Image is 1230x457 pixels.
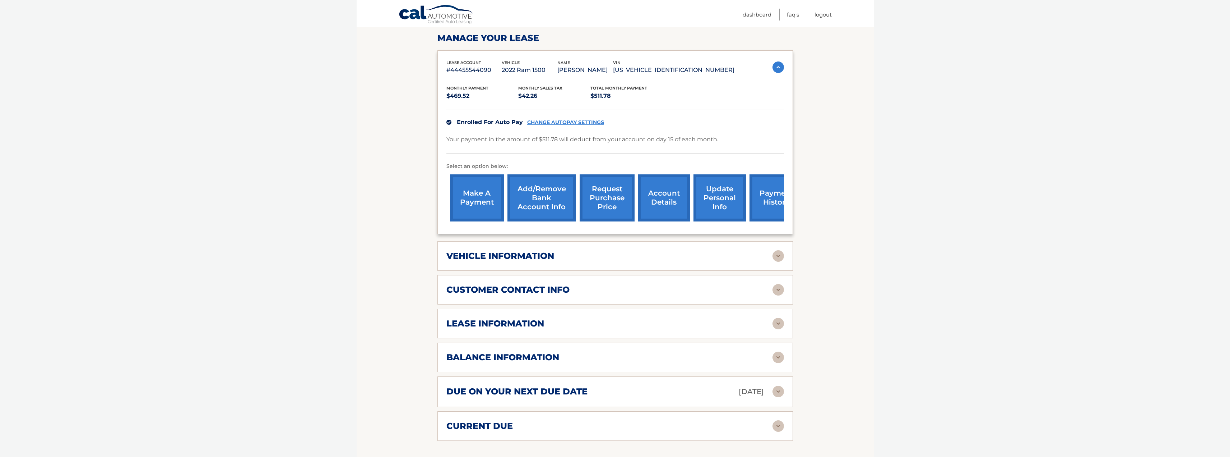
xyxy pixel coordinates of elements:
span: vin [613,60,621,65]
span: Enrolled For Auto Pay [457,119,523,125]
p: Select an option below: [446,162,784,171]
a: Add/Remove bank account info [507,174,576,221]
img: accordion-rest.svg [772,420,784,432]
span: Monthly Payment [446,86,488,91]
p: [US_VEHICLE_IDENTIFICATION_NUMBER] [613,65,734,75]
span: Total Monthly Payment [590,86,647,91]
img: accordion-rest.svg [772,284,784,296]
span: name [557,60,570,65]
a: request purchase price [580,174,635,221]
a: Cal Automotive [399,5,474,26]
h2: Manage Your Lease [437,33,793,44]
img: accordion-rest.svg [772,352,784,363]
a: FAQ's [787,9,799,20]
span: vehicle [502,60,520,65]
img: accordion-rest.svg [772,386,784,397]
img: check.svg [446,120,451,125]
a: update personal info [693,174,746,221]
a: make a payment [450,174,504,221]
a: CHANGE AUTOPAY SETTINGS [527,119,604,125]
h2: lease information [446,318,544,329]
p: [PERSON_NAME] [557,65,613,75]
span: Monthly sales Tax [518,86,562,91]
img: accordion-active.svg [772,61,784,73]
a: Logout [814,9,832,20]
h2: customer contact info [446,284,570,295]
p: 2022 Ram 1500 [502,65,557,75]
p: Your payment in the amount of $511.78 will deduct from your account on day 15 of each month. [446,134,718,145]
p: $42.26 [518,91,590,101]
a: account details [638,174,690,221]
p: $469.52 [446,91,519,101]
span: lease account [446,60,481,65]
a: payment history [749,174,803,221]
p: #44455544090 [446,65,502,75]
a: Dashboard [743,9,771,20]
h2: current due [446,421,513,431]
p: $511.78 [590,91,663,101]
img: accordion-rest.svg [772,318,784,329]
h2: due on your next due date [446,386,588,397]
h2: balance information [446,352,559,363]
p: [DATE] [739,385,764,398]
h2: vehicle information [446,251,554,261]
img: accordion-rest.svg [772,250,784,262]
